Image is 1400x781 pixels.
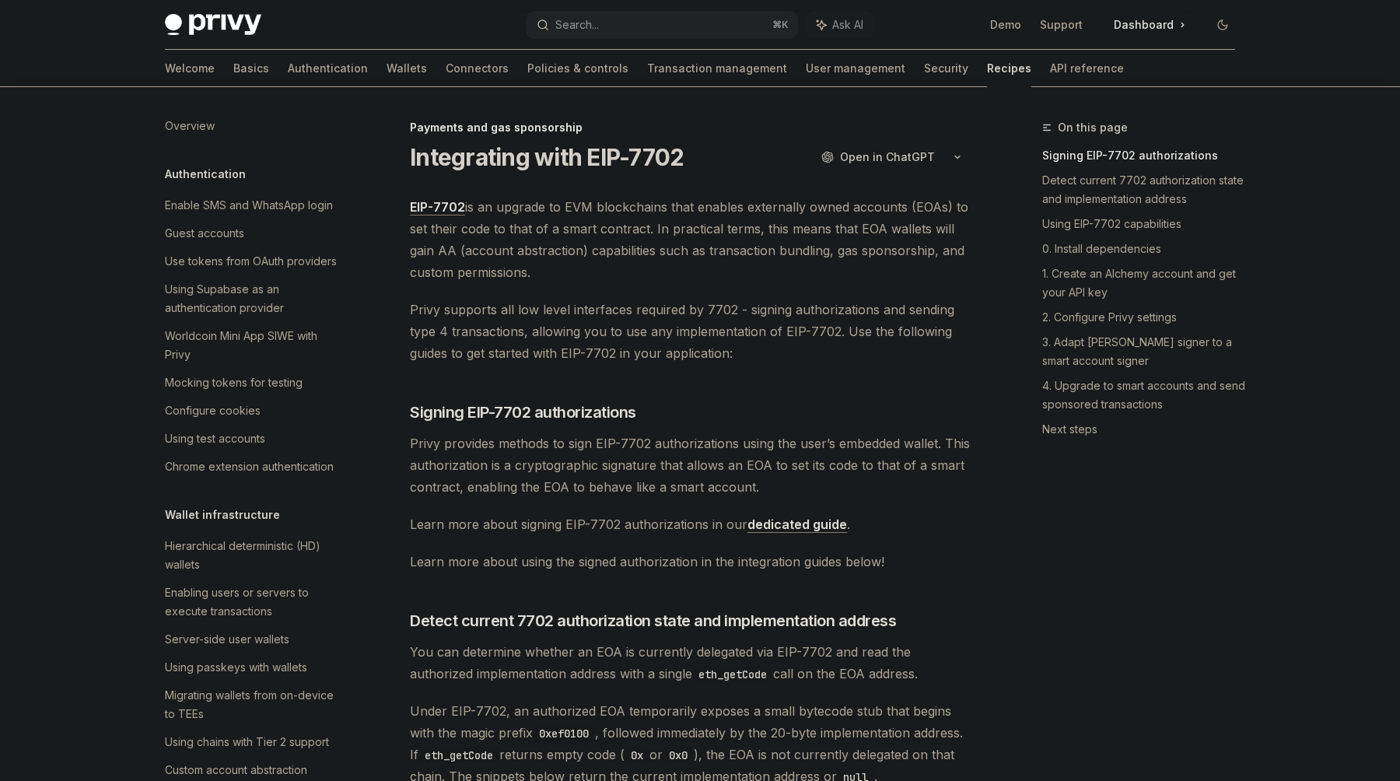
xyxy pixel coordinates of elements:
button: Ask AI [806,11,874,39]
a: Guest accounts [152,219,352,247]
span: Learn more about using the signed authorization in the integration guides below! [410,551,971,573]
a: Next steps [1042,417,1248,442]
a: User management [806,50,905,87]
div: Server-side user wallets [165,630,289,649]
a: Enable SMS and WhatsApp login [152,191,352,219]
div: Chrome extension authentication [165,457,334,476]
div: Worldcoin Mini App SIWE with Privy [165,327,342,364]
a: Use tokens from OAuth providers [152,247,352,275]
h5: Authentication [165,165,246,184]
span: Learn more about signing EIP-7702 authorizations in our . [410,513,971,535]
div: Search... [555,16,599,34]
a: Migrating wallets from on-device to TEEs [152,681,352,728]
a: 4. Upgrade to smart accounts and send sponsored transactions [1042,373,1248,417]
a: 0. Install dependencies [1042,236,1248,261]
div: Enabling users or servers to execute transactions [165,583,342,621]
div: Overview [165,117,215,135]
a: Chrome extension authentication [152,453,352,481]
span: Open in ChatGPT [840,149,935,165]
span: Ask AI [832,17,863,33]
code: eth_getCode [692,666,773,683]
a: Recipes [987,50,1031,87]
div: Guest accounts [165,224,244,243]
span: Dashboard [1114,17,1174,33]
a: Dashboard [1101,12,1198,37]
a: Security [924,50,968,87]
a: Server-side user wallets [152,625,352,653]
a: Connectors [446,50,509,87]
code: 0x [625,747,649,764]
div: Configure cookies [165,401,261,420]
code: 0xef0100 [533,725,595,742]
div: Mocking tokens for testing [165,373,303,392]
div: Migrating wallets from on-device to TEEs [165,686,342,723]
a: EIP-7702 [410,199,465,215]
button: Open in ChatGPT [811,144,944,170]
span: Signing EIP-7702 authorizations [410,401,636,423]
div: Using chains with Tier 2 support [165,733,329,751]
h1: Integrating with EIP-7702 [410,143,684,171]
a: API reference [1050,50,1124,87]
a: Mocking tokens for testing [152,369,352,397]
a: Configure cookies [152,397,352,425]
a: Using chains with Tier 2 support [152,728,352,756]
a: Worldcoin Mini App SIWE with Privy [152,322,352,369]
code: 0x0 [663,747,694,764]
a: Policies & controls [527,50,628,87]
div: Using test accounts [165,429,265,448]
div: Use tokens from OAuth providers [165,252,337,271]
a: Welcome [165,50,215,87]
h5: Wallet infrastructure [165,506,280,524]
img: dark logo [165,14,261,36]
a: Using Supabase as an authentication provider [152,275,352,322]
a: Transaction management [647,50,787,87]
span: Detect current 7702 authorization state and implementation address [410,610,896,632]
a: Using EIP-7702 capabilities [1042,212,1248,236]
a: dedicated guide [747,517,847,533]
div: Using Supabase as an authentication provider [165,280,342,317]
a: Support [1040,17,1083,33]
span: Privy supports all low level interfaces required by 7702 - signing authorizations and sending typ... [410,299,971,364]
div: Hierarchical deterministic (HD) wallets [165,537,342,574]
div: Enable SMS and WhatsApp login [165,196,333,215]
span: You can determine whether an EOA is currently delegated via EIP-7702 and read the authorized impl... [410,641,971,685]
button: Toggle dark mode [1210,12,1235,37]
a: 2. Configure Privy settings [1042,305,1248,330]
a: Wallets [387,50,427,87]
a: Demo [990,17,1021,33]
a: Hierarchical deterministic (HD) wallets [152,532,352,579]
a: Enabling users or servers to execute transactions [152,579,352,625]
a: 1. Create an Alchemy account and get your API key [1042,261,1248,305]
code: eth_getCode [418,747,499,764]
a: Signing EIP-7702 authorizations [1042,143,1248,168]
span: On this page [1058,118,1128,137]
button: Search...⌘K [526,11,798,39]
div: Payments and gas sponsorship [410,120,971,135]
a: 3. Adapt [PERSON_NAME] signer to a smart account signer [1042,330,1248,373]
a: Basics [233,50,269,87]
a: Detect current 7702 authorization state and implementation address [1042,168,1248,212]
div: Using passkeys with wallets [165,658,307,677]
a: Overview [152,112,352,140]
span: is an upgrade to EVM blockchains that enables externally owned accounts (EOAs) to set their code ... [410,196,971,283]
a: Using test accounts [152,425,352,453]
a: Using passkeys with wallets [152,653,352,681]
a: Authentication [288,50,368,87]
span: ⌘ K [772,19,789,31]
span: Privy provides methods to sign EIP-7702 authorizations using the user’s embedded wallet. This aut... [410,433,971,498]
